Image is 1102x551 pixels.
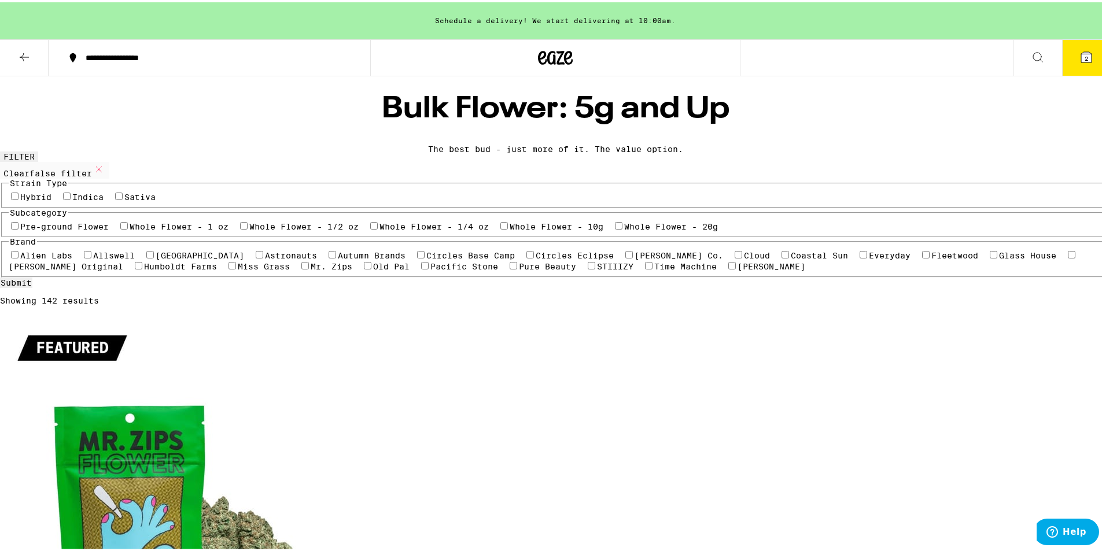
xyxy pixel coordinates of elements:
[265,249,317,258] label: Astronauts
[744,249,770,258] label: Cloud
[9,176,68,186] legend: Strain Type
[249,220,359,229] label: Whole Flower - 1/2 oz
[156,249,244,258] label: [GEOGRAPHIC_DATA]
[93,249,135,258] label: Allswell
[1037,516,1099,545] iframe: Opens a widget where you can find more information
[791,249,848,258] label: Coastal Sun
[519,260,576,269] label: Pure Beauty
[869,249,911,258] label: Everyday
[738,260,805,269] label: [PERSON_NAME]
[311,260,352,269] label: Mr. Zips
[379,220,489,229] label: Whole Flower - 1/4 oz
[382,92,729,122] h1: Bulk Flower: 5g and Up
[373,260,410,269] label: Old Pal
[9,260,123,269] label: [PERSON_NAME] Original
[536,249,614,258] label: Circles Eclipse
[430,260,498,269] label: Pacific Stone
[124,190,156,199] label: Sativa
[20,249,72,258] label: Alien Labs
[1085,53,1088,60] span: 2
[130,220,228,229] label: Whole Flower - 1 oz
[428,142,683,151] div: The best bud - just more of it. The value option.
[999,249,1056,258] label: Glass House
[931,249,978,258] label: Fleetwood
[20,220,109,229] label: Pre-ground Flower
[426,249,515,258] label: Circles Base Camp
[144,260,217,269] label: Humboldt Farms
[9,206,68,215] legend: Subcategory
[9,235,37,244] legend: Brand
[20,190,51,199] label: Hybrid
[624,220,718,229] label: Whole Flower - 20g
[72,190,104,199] label: Indica
[238,260,290,269] label: Miss Grass
[338,249,406,258] label: Autumn Brands
[597,260,633,269] label: STIIIZY
[654,260,717,269] label: Time Machine
[635,249,723,258] label: [PERSON_NAME] Co.
[510,220,603,229] label: Whole Flower - 10g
